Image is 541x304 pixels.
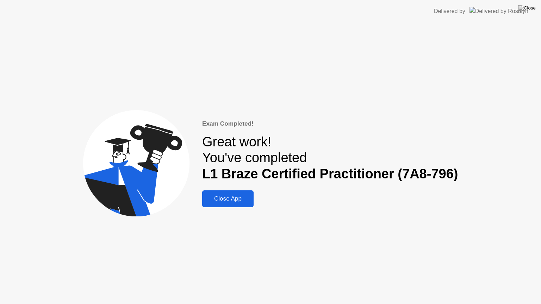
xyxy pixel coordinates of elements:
div: Great work! You've completed [202,134,458,182]
div: Delivered by [434,7,465,15]
img: Close [518,5,536,11]
b: L1 Braze Certified Practitioner (7A8-796) [202,166,458,181]
div: Exam Completed! [202,119,458,128]
div: Close App [204,195,251,202]
img: Delivered by Rosalyn [470,7,528,15]
button: Close App [202,190,254,207]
